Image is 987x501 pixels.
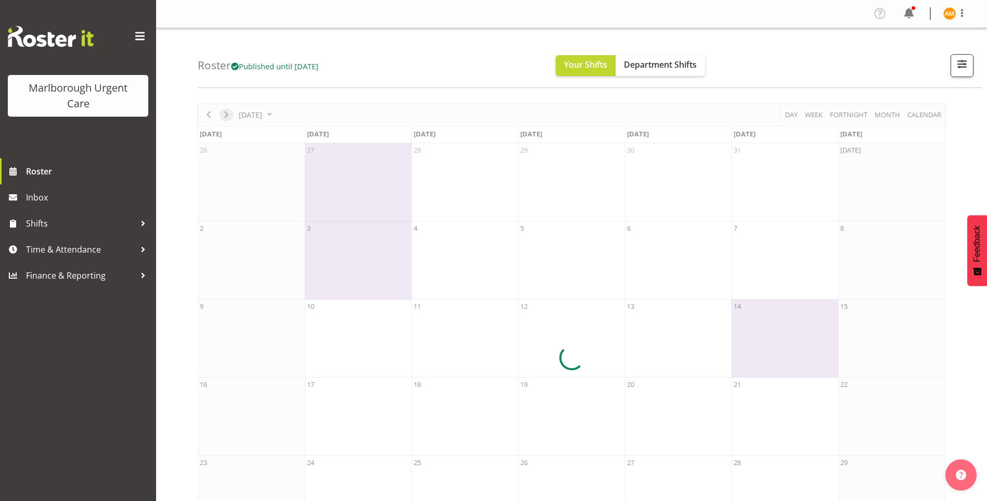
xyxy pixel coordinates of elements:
[967,215,987,286] button: Feedback - Show survey
[8,26,94,47] img: Rosterit website logo
[26,242,135,257] span: Time & Attendance
[972,226,982,262] span: Feedback
[26,164,151,179] span: Roster
[26,268,135,283] span: Finance & Reporting
[956,470,966,480] img: help-xxl-2.png
[198,59,318,71] h4: Roster
[231,61,318,71] span: Published until [DATE]
[616,55,705,76] button: Department Shifts
[556,55,616,76] button: Your Shifts
[26,216,135,231] span: Shifts
[18,80,138,111] div: Marlborough Urgent Care
[26,190,151,205] span: Inbox
[564,59,607,70] span: Your Shifts
[624,59,697,70] span: Department Shifts
[951,54,973,77] button: Filter Shifts
[943,7,956,20] img: alexandra-madigan11823.jpg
